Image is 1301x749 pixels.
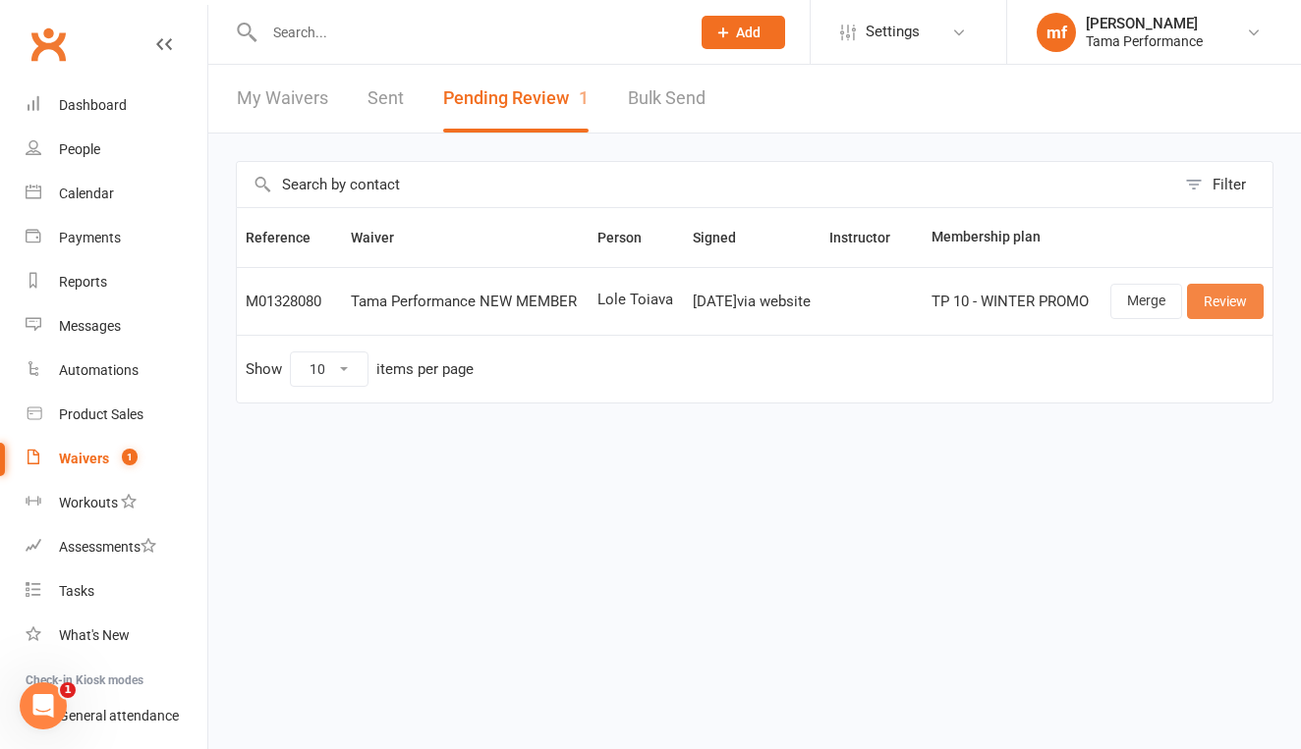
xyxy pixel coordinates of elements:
[59,141,100,157] div: People
[26,172,207,216] a: Calendar
[26,569,207,614] a: Tasks
[1086,15,1203,32] div: [PERSON_NAME]
[1086,32,1203,50] div: Tama Performance
[122,449,138,465] span: 1
[736,25,761,40] span: Add
[59,230,121,245] div: Payments
[59,627,130,643] div: What's New
[237,162,1175,207] input: Search by contact
[351,230,416,245] span: Waiver
[26,614,207,658] a: What's New
[20,682,67,729] iframe: Intercom live chat
[60,682,76,698] span: 1
[443,65,589,133] button: Pending Review1
[246,226,332,249] button: Reference
[26,393,207,437] a: Product Sales
[702,16,785,49] button: Add
[59,583,94,599] div: Tasks
[351,226,416,249] button: Waiver
[829,230,912,245] span: Instructor
[24,20,73,69] a: Clubworx
[829,226,912,249] button: Instructor
[597,292,674,308] span: Lole Toiava
[1213,173,1246,196] div: Filter
[693,226,758,249] button: Signed
[59,186,114,201] div: Calendar
[26,83,207,128] a: Dashboard
[932,294,1091,310] div: TP 10 - WINTER PROMO
[258,19,676,46] input: Search...
[1187,284,1264,319] a: Review
[1037,13,1076,52] div: mf
[866,10,920,54] span: Settings
[26,348,207,393] a: Automations
[59,539,156,555] div: Assessments
[26,481,207,525] a: Workouts
[26,260,207,304] a: Reports
[237,65,328,133] a: My Waivers
[246,230,332,245] span: Reference
[376,361,474,378] div: items per page
[1110,284,1182,319] a: Merge
[26,216,207,260] a: Payments
[246,294,333,310] div: M01328080
[628,65,706,133] a: Bulk Send
[59,451,109,466] div: Waivers
[59,708,179,723] div: General attendance
[597,230,663,245] span: Person
[246,351,474,387] div: Show
[59,274,107,290] div: Reports
[59,406,143,422] div: Product Sales
[26,304,207,348] a: Messages
[923,208,1100,267] th: Membership plan
[59,495,118,510] div: Workouts
[351,294,580,310] div: Tama Performance NEW MEMBER
[693,294,813,310] div: [DATE] via website
[693,230,758,245] span: Signed
[26,694,207,738] a: General attendance kiosk mode
[59,318,121,334] div: Messages
[59,97,127,113] div: Dashboard
[579,87,589,108] span: 1
[1175,162,1273,207] button: Filter
[26,525,207,569] a: Assessments
[368,65,404,133] a: Sent
[26,437,207,481] a: Waivers 1
[26,128,207,172] a: People
[59,362,139,378] div: Automations
[597,226,663,249] button: Person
